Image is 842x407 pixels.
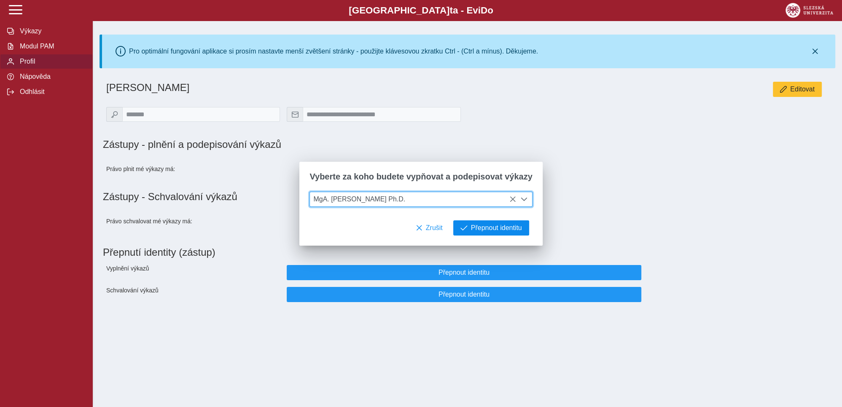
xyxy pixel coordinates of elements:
[17,58,86,65] span: Profil
[287,265,641,280] button: Přepnout identitu
[294,269,634,276] span: Přepnout identitu
[773,82,822,97] button: Editovat
[103,191,832,203] h1: Zástupy - Schvalování výkazů
[25,5,817,16] b: [GEOGRAPHIC_DATA] a - Evi
[409,220,450,236] button: Zrušit
[103,284,283,305] div: Schvalování výkazů
[103,157,283,181] div: Právo plnit mé výkazy má:
[294,291,634,298] span: Přepnout identitu
[17,27,86,35] span: Výkazy
[487,5,493,16] span: o
[786,3,833,18] img: logo_web_su.png
[453,220,529,236] button: Přepnout identitu
[481,5,487,16] span: D
[471,224,522,232] span: Přepnout identitu
[106,82,581,94] h1: [PERSON_NAME]
[17,88,86,96] span: Odhlásit
[790,86,815,93] span: Editovat
[103,262,283,284] div: Vyplnění výkazů
[103,209,283,233] div: Právo schvalovat mé výkazy má:
[103,243,825,262] h1: Přepnutí identity (zástup)
[103,139,581,150] h1: Zástupy - plnění a podepisování výkazů
[309,172,532,182] span: Vyberte za koho budete vypňovat a podepisovat výkazy
[17,73,86,80] span: Nápověda
[449,5,452,16] span: t
[287,287,641,302] button: Přepnout identitu
[310,192,516,206] span: MgA. [PERSON_NAME] Ph.D.
[129,48,538,55] div: Pro optimální fungování aplikace si prosím nastavte menší zvětšení stránky - použijte klávesovou ...
[426,224,443,232] span: Zrušit
[17,43,86,50] span: Modul PAM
